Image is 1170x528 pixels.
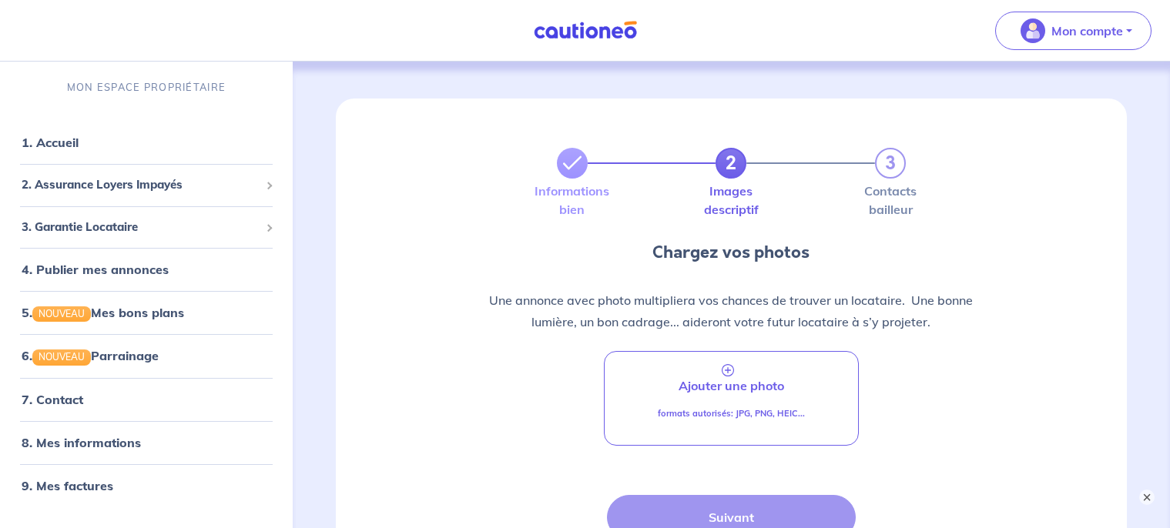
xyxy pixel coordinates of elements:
[528,21,643,40] img: Cautioneo
[22,219,260,236] span: 3. Garantie Locataire
[451,289,1011,333] p: Une annonce avec photo multipliera vos chances de trouver un locataire. Une bonne lumière, un bon...
[22,392,83,407] a: 7. Contact
[679,376,784,395] p: Ajouter une photo
[658,407,805,420] p: formats autorisés: JPG, PNG, HEIC...
[1051,22,1123,40] p: Mon compte
[6,340,287,371] div: 6.NOUVEAUParrainage
[875,185,906,216] label: Contacts bailleur
[6,384,287,415] div: 7. Contact
[6,254,287,285] div: 4. Publier mes annonces
[1139,490,1155,505] button: ×
[995,12,1152,50] button: illu_account_valid_menu.svgMon compte
[22,305,184,320] a: 5.NOUVEAUMes bons plans
[716,148,746,179] a: 2
[6,427,287,458] div: 8. Mes informations
[22,135,79,150] a: 1. Accueil
[22,176,260,194] span: 2. Assurance Loyers Impayés
[557,185,588,216] label: Informations bien
[67,80,226,95] p: MON ESPACE PROPRIÉTAIRE
[6,212,287,242] div: 3. Garantie Locataire
[6,297,287,328] div: 5.NOUVEAUMes bons plans
[1021,18,1045,43] img: illu_account_valid_menu.svg
[22,262,169,277] a: 4. Publier mes annonces
[652,240,810,265] div: Chargez vos photos
[716,185,746,216] label: Images descriptif
[22,435,141,450] a: 8. Mes informations
[604,351,860,446] a: Ajouter une photoformats autorisés: JPG, PNG, HEIC...
[22,348,159,363] a: 6.NOUVEAUParrainage
[6,127,287,158] div: 1. Accueil
[6,170,287,200] div: 2. Assurance Loyers Impayés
